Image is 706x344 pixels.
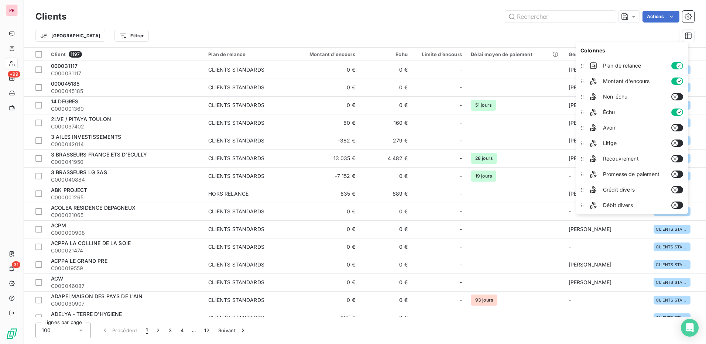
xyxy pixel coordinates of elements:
[51,70,199,77] span: C000031117
[360,61,412,79] td: 0 €
[51,158,199,166] span: C000041950
[51,275,63,282] span: ACW
[569,244,571,250] span: -
[200,323,214,338] button: 12
[360,114,412,132] td: 160 €
[471,51,560,57] div: Délai moyen de paiement
[51,265,199,272] span: C000019559
[289,61,359,79] td: 0 €
[471,153,497,164] span: 28 jours
[8,71,20,78] span: +99
[51,51,66,57] span: Client
[578,166,686,182] li: Promesse de paiement
[208,296,264,304] div: CLIENTS STANDARDS
[208,314,264,321] div: CLIENTS STANDARDS
[289,309,359,327] td: -925 €
[603,124,665,131] span: Avoir
[114,30,148,42] button: Filtrer
[603,155,665,162] span: Recouvrement
[360,96,412,114] td: 0 €
[208,51,285,57] div: Plan de relance
[208,155,264,162] div: CLIENTS STANDARDS
[656,245,688,249] span: CLIENTS STANTARDS
[656,298,688,302] span: CLIENTS STANTARDS
[51,229,199,237] span: C000000908
[51,63,78,69] span: 000031117
[569,226,612,232] span: [PERSON_NAME]
[656,316,688,320] span: CLIENTS STANTARDS
[569,51,645,57] div: Gestionnaires
[603,140,665,147] span: Litige
[6,328,18,340] img: Logo LeanPay
[569,279,612,285] span: [PERSON_NAME]
[51,151,147,158] span: 3 BRASSEURS FRANCE ETS D'ECULLY
[656,262,688,267] span: CLIENTS STANTARDS
[417,51,462,57] div: Limite d’encours
[289,238,359,256] td: 0 €
[208,279,264,286] div: CLIENTS STANDARDS
[460,137,462,144] span: -
[176,323,188,338] button: 4
[51,98,78,104] span: 14 DEGRES
[51,176,199,183] span: C000040884
[569,84,612,90] span: [PERSON_NAME]
[578,213,686,228] li: Limite d’encours
[656,280,688,285] span: CLIENTS STANTARDS
[51,311,122,317] span: ADELYA - TERRE D'HYGIENE
[35,30,105,42] button: [GEOGRAPHIC_DATA]
[51,300,199,307] span: C000030907
[471,171,496,182] span: 19 jours
[289,185,359,203] td: 635 €
[289,167,359,185] td: -7 152 €
[603,93,665,100] span: Non-échu
[460,296,462,304] span: -
[289,291,359,309] td: 0 €
[12,261,20,268] span: 31
[97,323,141,338] button: Précédent
[460,119,462,127] span: -
[360,274,412,291] td: 0 €
[69,51,82,58] span: 1197
[471,295,497,306] span: 93 jours
[360,132,412,149] td: 279 €
[360,149,412,167] td: 4 482 €
[569,102,612,108] span: [PERSON_NAME]
[460,102,462,109] span: -
[289,149,359,167] td: 13 035 €
[578,104,686,120] li: Échu
[460,279,462,286] span: -
[569,297,571,303] span: -
[360,185,412,203] td: 689 €
[603,109,665,116] span: Échu
[460,208,462,215] span: -
[51,282,199,290] span: C000046087
[569,120,612,126] span: [PERSON_NAME]
[51,247,199,254] span: C000021474
[289,79,359,96] td: 0 €
[360,291,412,309] td: 0 €
[51,169,107,175] span: 3 BRASSEURS LG SAS
[580,47,605,54] span: Colonnes
[208,102,264,109] div: CLIENTS STANDARDS
[51,87,199,95] span: C000045185
[642,11,679,23] button: Actions
[188,324,200,336] span: …
[569,261,612,268] span: [PERSON_NAME]
[460,172,462,180] span: -
[364,51,408,57] div: Échu
[51,258,107,264] span: ACPPA LE GRAND PRE
[569,208,571,214] span: -
[360,220,412,238] td: 0 €
[360,167,412,185] td: 0 €
[294,51,355,57] div: Montant d'encours
[289,203,359,220] td: 0 €
[289,132,359,149] td: -382 €
[208,226,264,233] div: CLIENTS STANDARDS
[569,155,612,161] span: [PERSON_NAME]
[578,73,686,89] li: Montant d'encours
[289,114,359,132] td: 80 €
[51,240,131,246] span: ACPPA LA COLLINE DE LA SOIE
[289,256,359,274] td: 0 €
[360,256,412,274] td: 0 €
[578,135,686,151] li: Litige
